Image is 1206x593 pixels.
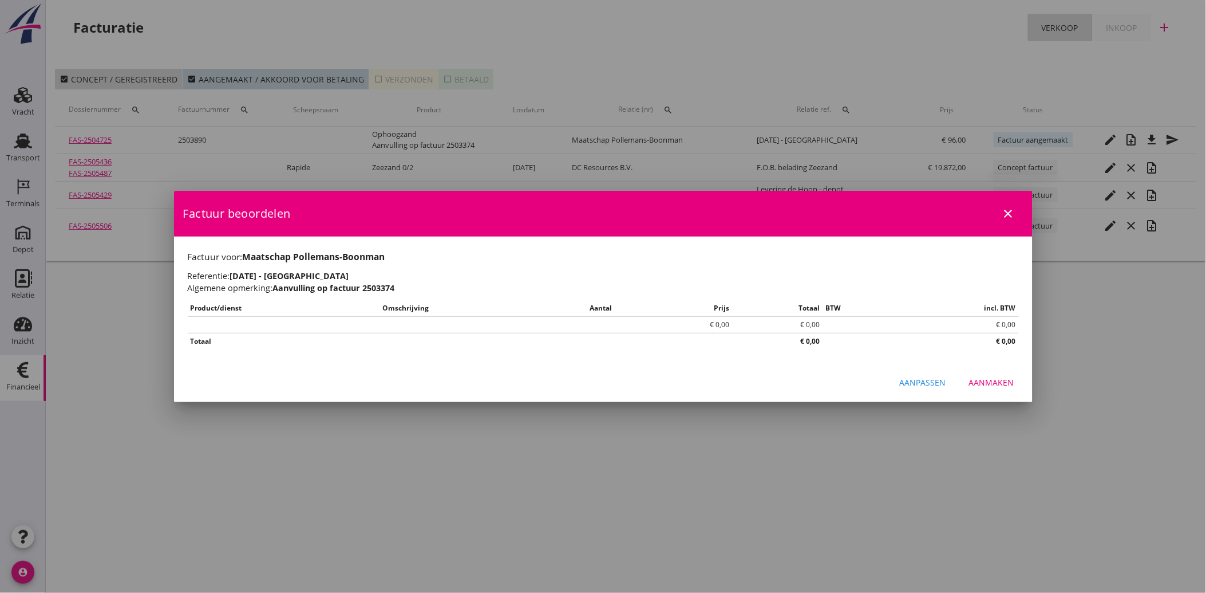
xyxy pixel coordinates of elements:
[900,376,946,388] div: Aanpassen
[243,250,385,263] strong: Maatschap Pollemans-Boonman
[648,316,733,333] td: € 0,00
[188,300,379,317] th: Product/dienst
[188,250,1019,264] h1: Factuur voor:
[554,300,648,317] th: Aantal
[823,333,1018,349] th: € 0,00
[273,282,395,293] strong: Aanvulling op factuur 2503374
[379,300,554,317] th: Omschrijving
[174,191,1033,237] div: Factuur beoordelen
[893,300,1018,317] th: incl. BTW
[188,270,1019,294] h2: Referentie: Algemene opmerking:
[733,300,823,317] th: Totaal
[893,316,1018,333] td: € 0,00
[733,316,823,333] td: € 0,00
[823,300,893,317] th: BTW
[969,376,1014,388] div: Aanmaken
[960,372,1023,393] button: Aanmaken
[648,300,733,317] th: Prijs
[188,333,733,349] th: Totaal
[891,372,955,393] button: Aanpassen
[230,270,349,281] strong: [DATE] - [GEOGRAPHIC_DATA]
[733,333,823,349] th: € 0,00
[1002,207,1015,221] i: close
